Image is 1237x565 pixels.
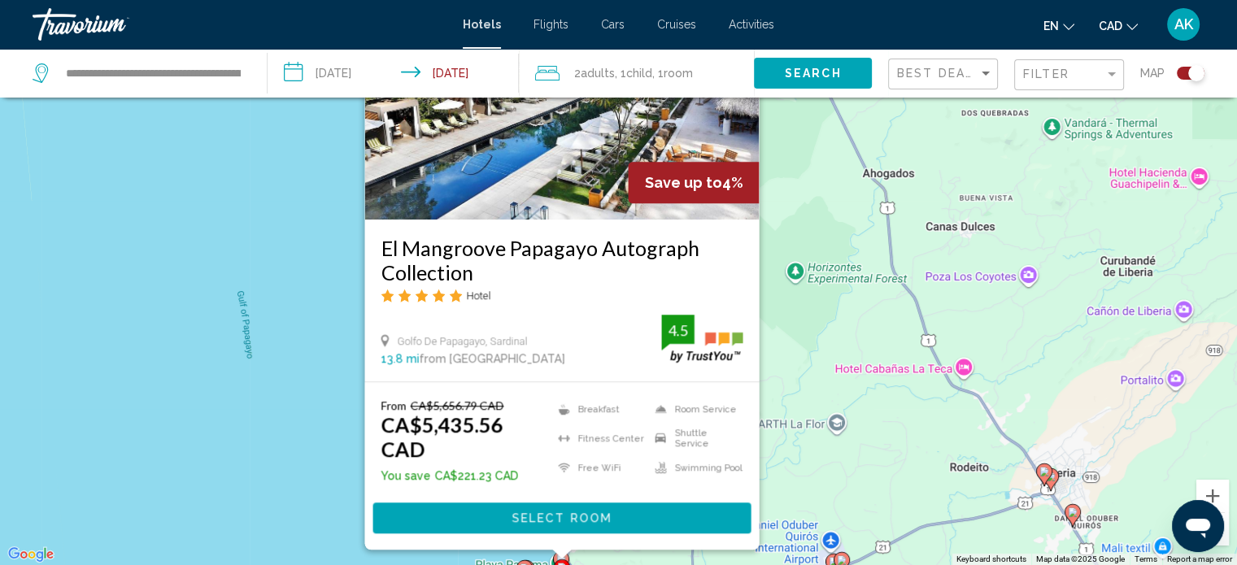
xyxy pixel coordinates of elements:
[1014,59,1124,92] button: Filter
[397,335,527,347] span: Golfo De Papagayo, Sardinal
[647,457,743,478] li: Swimming Pool
[1174,16,1193,33] span: AK
[381,398,406,412] span: From
[1099,14,1138,37] button: Change currency
[1043,20,1059,33] span: en
[785,67,842,80] span: Search
[754,58,872,88] button: Search
[644,174,721,191] span: Save up to
[4,544,58,565] a: Open this area in Google Maps (opens a new window)
[1172,500,1224,552] iframe: Button to launch messaging window
[33,8,446,41] a: Travorium
[512,512,612,525] span: Select Room
[601,18,625,31] a: Cars
[381,469,550,482] p: CA$221.23 CAD
[534,18,568,31] a: Flights
[4,544,58,565] img: Google
[550,398,646,419] li: Breakfast
[1167,554,1232,563] a: Report a map error
[1043,14,1074,37] button: Change language
[1165,66,1204,80] button: Toggle map
[661,315,743,363] img: trustyou-badge.svg
[628,162,759,203] div: 4%
[626,67,652,80] span: Child
[519,49,754,98] button: Travelers: 2 adults, 1 child
[1135,554,1157,563] a: Terms
[463,18,501,31] a: Hotels
[574,62,615,85] span: 2
[381,469,430,482] span: You save
[381,352,419,365] span: 13.8 mi
[652,62,693,85] span: , 1
[410,398,503,412] del: CA$5,656.79 CAD
[381,236,743,285] a: El Mangroove Papagayo Autograph Collection
[1036,554,1125,563] span: Map data ©2025 Google
[550,428,646,449] li: Fitness Center
[581,67,615,80] span: Adults
[956,554,1026,565] button: Keyboard shortcuts
[647,398,743,419] li: Room Service
[657,18,696,31] a: Cruises
[1162,7,1204,41] button: User Menu
[372,502,751,532] button: Select Room
[1140,62,1165,85] span: Map
[729,18,774,31] a: Activities
[550,457,646,478] li: Free WiFi
[1023,67,1069,80] span: Filter
[1099,20,1122,33] span: CAD
[897,67,982,80] span: Best Deals
[466,289,490,302] span: Hotel
[372,511,751,524] a: Select Room
[268,49,519,98] button: Check-in date: Jan 1, 2026 Check-out date: Jan 9, 2026
[615,62,652,85] span: , 1
[381,412,503,461] ins: CA$5,435.56 CAD
[647,428,743,449] li: Shuttle Service
[897,67,993,81] mat-select: Sort by
[661,320,694,340] div: 4.5
[1196,480,1229,512] button: Zoom in
[381,289,743,302] div: 5 star Hotel
[664,67,693,80] span: Room
[419,352,564,365] span: from [GEOGRAPHIC_DATA]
